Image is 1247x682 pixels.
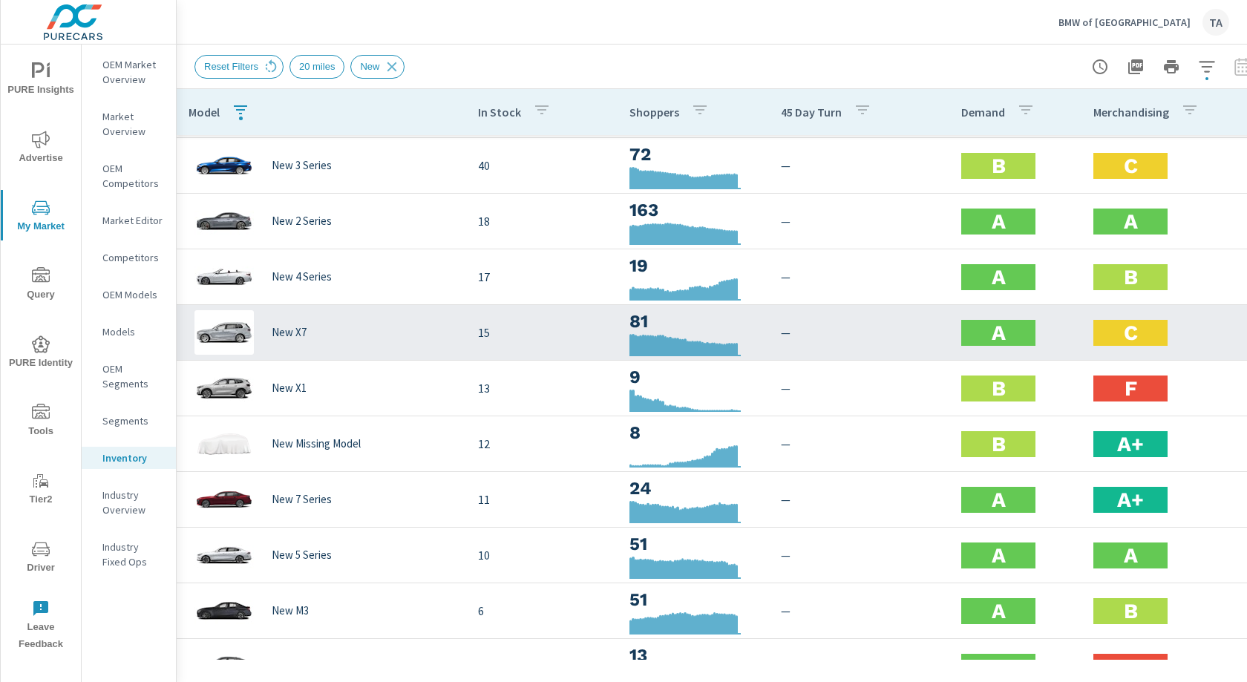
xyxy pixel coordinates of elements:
p: 13 [478,379,606,397]
h2: A [1124,542,1138,568]
img: glamour [194,255,254,299]
p: Industry Fixed Ops [102,540,164,569]
p: 17 [478,268,606,286]
p: Merchandising [1093,105,1169,119]
p: — [781,212,937,230]
h2: F [1125,654,1137,680]
div: Models [82,321,176,343]
h3: 51 [629,531,757,557]
h2: A+ [1117,431,1144,457]
img: glamour [194,588,254,633]
h2: A [992,542,1006,568]
h2: A [992,264,1006,290]
div: Market Overview [82,105,176,142]
div: OEM Market Overview [82,53,176,91]
p: 6 [478,602,606,620]
div: Competitors [82,246,176,269]
p: New X1 [272,381,307,395]
h2: A [992,320,1006,346]
img: glamour [194,366,254,410]
p: — [781,602,937,620]
span: PURE Insights [5,62,76,99]
div: Industry Fixed Ops [82,536,176,573]
img: glamour [194,477,254,522]
p: New 3 Series [272,159,332,172]
span: My Market [5,199,76,235]
p: — [781,491,937,508]
button: Print Report [1156,52,1186,82]
p: Models [102,324,164,339]
button: Apply Filters [1192,52,1222,82]
p: 12 [478,435,606,453]
p: New 5 Series [272,548,332,562]
p: New 4 Series [272,270,332,283]
h3: 13 [629,643,757,668]
h3: 8 [629,420,757,445]
h3: 9 [629,364,757,390]
p: — [781,546,937,564]
p: OEM Market Overview [102,57,164,87]
span: Query [5,267,76,304]
p: New X7 [272,326,307,339]
div: OEM Competitors [82,157,176,194]
p: OEM Competitors [102,161,164,191]
p: — [781,658,937,675]
div: nav menu [1,45,81,659]
img: glamour [194,199,254,243]
div: Inventory [82,447,176,469]
div: Industry Overview [82,484,176,521]
p: 18 [478,212,606,230]
div: TA [1202,9,1229,36]
h2: B [1124,598,1138,624]
p: — [781,324,937,341]
p: 6 [478,658,606,675]
p: 15 [478,324,606,341]
span: Leave Feedback [5,600,76,653]
img: glamour [194,310,254,355]
p: Model [189,105,220,119]
span: 20 miles [290,61,344,72]
h2: A [992,654,1006,680]
p: Competitors [102,250,164,265]
h3: 51 [629,587,757,612]
p: New X6 [272,660,307,673]
span: Advertise [5,131,76,167]
h2: C [1124,153,1138,179]
span: Reset Filters [195,61,267,72]
h2: B [992,153,1006,179]
h3: 72 [629,142,757,167]
p: In Stock [478,105,521,119]
p: 10 [478,546,606,564]
p: Segments [102,413,164,428]
p: 45 Day Turn [781,105,842,119]
h2: A [1124,209,1138,235]
span: Tier2 [5,472,76,508]
h3: 24 [629,476,757,501]
img: glamour [194,533,254,577]
div: OEM Models [82,283,176,306]
h2: A [992,209,1006,235]
h3: 163 [629,197,757,223]
p: — [781,268,937,286]
h2: C [1124,320,1138,346]
p: Demand [961,105,1005,119]
span: Tools [5,404,76,440]
h2: F [1125,376,1137,401]
p: New 7 Series [272,493,332,506]
p: Market Editor [102,213,164,228]
h2: B [1124,264,1138,290]
div: New [350,55,405,79]
p: OEM Models [102,287,164,302]
p: New 2 Series [272,214,332,228]
p: 11 [478,491,606,508]
p: 40 [478,157,606,174]
p: BMW of [GEOGRAPHIC_DATA] [1058,16,1191,29]
div: OEM Segments [82,358,176,395]
p: — [781,379,937,397]
span: PURE Identity [5,335,76,372]
p: OEM Segments [102,361,164,391]
p: New M3 [272,604,309,617]
h2: B [992,376,1006,401]
p: Market Overview [102,109,164,139]
span: New [351,61,388,72]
